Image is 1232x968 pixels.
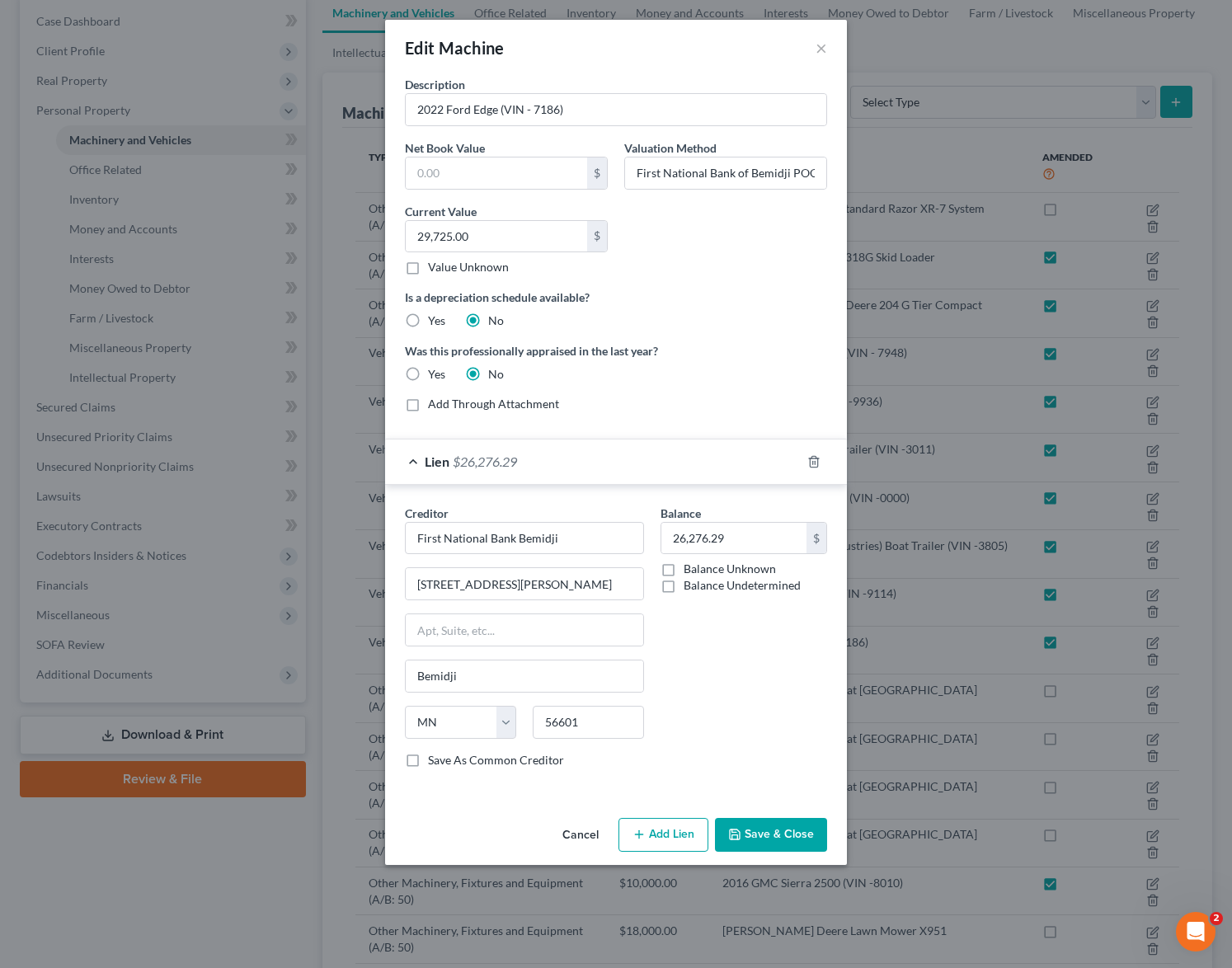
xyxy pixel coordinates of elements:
[549,820,612,853] button: Cancel
[661,523,806,554] input: 0.00
[661,505,701,522] label: Balance
[806,523,826,554] div: $
[428,396,559,412] label: Add Through Attachment
[428,259,509,275] label: Value Unknown
[587,157,607,189] div: $
[425,453,449,469] span: Lien
[816,38,827,58] button: ×
[715,818,827,853] button: Save & Close
[428,312,445,329] label: Yes
[405,203,477,220] label: Current Value
[587,221,607,252] div: $
[406,614,643,646] input: Apt, Suite, etc...
[625,157,826,189] input: --
[405,139,485,157] label: Net Book Value
[1176,912,1216,952] iframe: Intercom live chat
[624,139,717,157] label: Valuation Method
[406,157,587,189] input: 0.00
[405,522,644,555] input: Search creditor by name...
[684,561,776,577] label: Balance Unknown
[406,94,826,125] input: Describe...
[533,706,644,739] input: Enter zip...
[618,818,708,853] button: Add Lien
[406,660,643,692] input: Enter city...
[428,366,445,383] label: Yes
[488,312,504,329] label: No
[428,752,564,768] label: Save As Common Creditor
[405,36,505,59] div: Edit Machine
[405,289,827,306] label: Is a depreciation schedule available?
[406,568,643,599] input: Enter address...
[405,76,465,93] label: Description
[1210,912,1223,925] span: 2
[488,366,504,383] label: No
[684,577,801,594] label: Balance Undetermined
[453,453,517,469] span: $26,276.29
[405,506,449,520] span: Creditor
[405,342,827,359] label: Was this professionally appraised in the last year?
[406,221,587,252] input: 0.00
